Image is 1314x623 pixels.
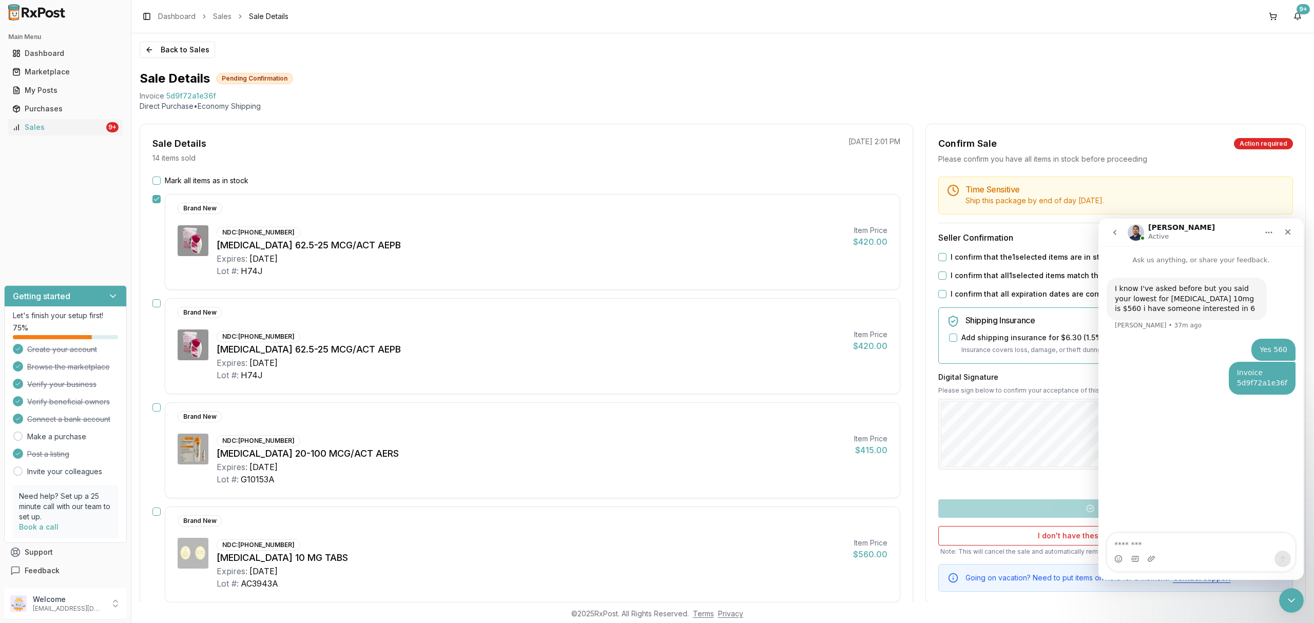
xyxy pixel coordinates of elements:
[217,342,845,357] div: [MEDICAL_DATA] 62.5-25 MCG/ACT AEPB
[8,44,123,63] a: Dashboard
[853,340,887,352] div: $420.00
[4,64,127,80] button: Marketplace
[12,48,119,59] div: Dashboard
[965,573,1284,583] div: Going on vacation? Need to put items on hold for a moment?
[25,566,60,576] span: Feedback
[938,137,997,151] div: Confirm Sale
[217,369,239,381] div: Lot #:
[1234,138,1293,149] div: Action required
[217,331,300,342] div: NDC: [PHONE_NUMBER]
[938,526,1293,546] button: I don't have these items available anymore
[166,91,216,101] span: 5d9f72a1e36f
[158,11,288,22] nav: breadcrumb
[217,473,239,485] div: Lot #:
[1297,4,1310,14] div: 9+
[152,153,196,163] p: 14 items sold
[152,137,206,151] div: Sale Details
[249,565,278,577] div: [DATE]
[158,11,196,22] a: Dashboard
[106,122,119,132] div: 9+
[853,329,887,340] div: Item Price
[1098,219,1304,580] iframe: Intercom live chat
[140,91,164,101] div: Invoice
[178,225,208,256] img: Anoro Ellipta 62.5-25 MCG/ACT AEPB
[853,225,887,236] div: Item Price
[12,122,104,132] div: Sales
[8,81,123,100] a: My Posts
[140,42,215,58] button: Back to Sales
[241,473,275,485] div: G10153A
[965,196,1104,205] span: Ship this package by end of day [DATE] .
[217,565,247,577] div: Expires:
[178,515,222,527] div: Brand New
[961,333,1157,343] label: Add shipping insurance for $6.30 ( 1.5 % of order value)
[241,265,263,277] div: H74J
[938,548,1293,556] p: Note: This will cancel the sale and automatically remove these items from the marketplace.
[718,609,743,618] a: Privacy
[27,397,110,407] span: Verify beneficial owners
[8,33,123,41] h2: Main Menu
[4,45,127,62] button: Dashboard
[4,543,127,561] button: Support
[249,252,278,265] div: [DATE]
[178,329,208,360] img: Anoro Ellipta 62.5-25 MCG/ACT AEPB
[853,538,887,548] div: Item Price
[13,323,28,333] span: 75 %
[12,85,119,95] div: My Posts
[951,270,1161,281] label: I confirm that all 1 selected items match the listed condition
[27,362,110,372] span: Browse the marketplace
[178,411,222,422] div: Brand New
[217,461,247,473] div: Expires:
[13,290,70,302] h3: Getting started
[19,491,112,522] p: Need help? Set up a 25 minute call with our team to set up.
[217,577,239,590] div: Lot #:
[140,70,210,87] h1: Sale Details
[249,461,278,473] div: [DATE]
[951,252,1177,262] label: I confirm that the 1 selected items are in stock and ready to ship
[1279,588,1304,613] iframe: Intercom live chat
[241,369,263,381] div: H74J
[938,154,1293,164] div: Please confirm you have all items in stock before proceeding
[140,101,1306,111] p: Direct Purchase • Economy Shipping
[853,548,887,560] div: $560.00
[938,231,1293,244] h3: Seller Confirmation
[12,104,119,114] div: Purchases
[241,577,278,590] div: AC3943A
[853,236,887,248] div: $420.00
[217,435,300,446] div: NDC: [PHONE_NUMBER]
[178,538,208,569] img: Jardiance 10 MG TABS
[178,434,208,464] img: Combivent Respimat 20-100 MCG/ACT AERS
[217,227,300,238] div: NDC: [PHONE_NUMBER]
[4,101,127,117] button: Purchases
[217,539,300,551] div: NDC: [PHONE_NUMBER]
[13,310,118,321] p: Let's finish your setup first!
[178,203,222,214] div: Brand New
[951,289,1111,299] label: I confirm that all expiration dates are correct
[27,432,86,442] a: Make a purchase
[938,386,1293,395] p: Please sign below to confirm your acceptance of this order
[27,466,102,477] a: Invite your colleagues
[965,316,1284,324] h5: Shipping Insurance
[33,605,104,613] p: [EMAIL_ADDRESS][DOMAIN_NAME]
